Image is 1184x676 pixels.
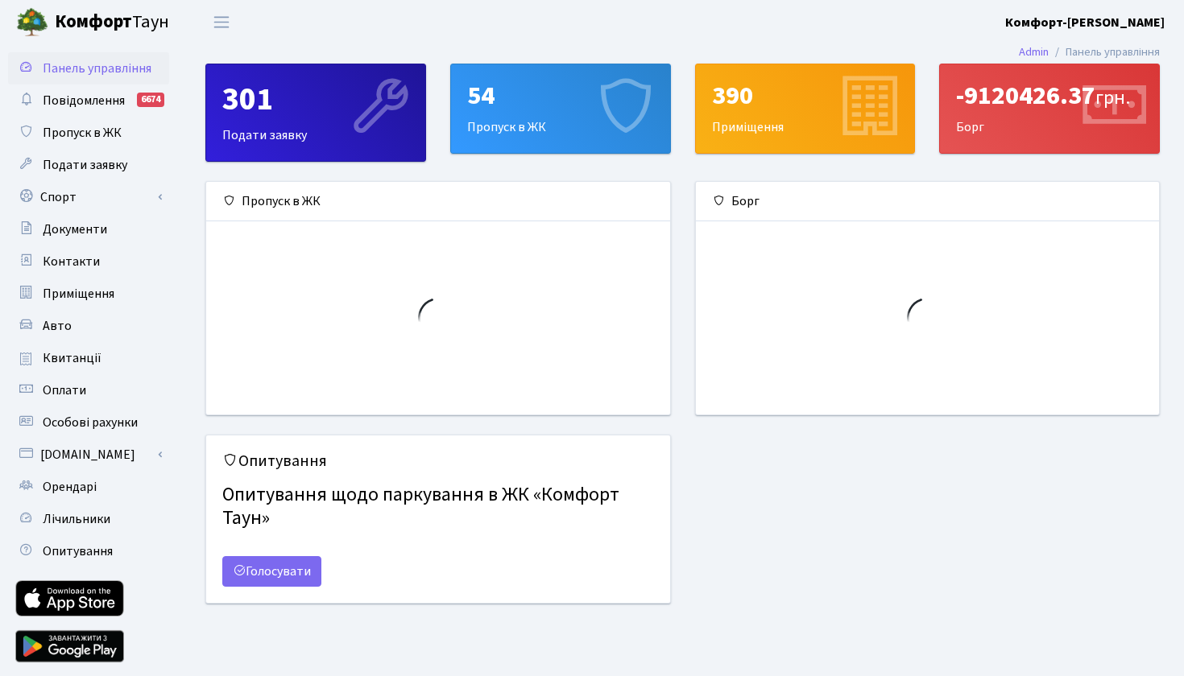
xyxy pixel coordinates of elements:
div: Подати заявку [206,64,425,161]
h4: Опитування щодо паркування в ЖК «Комфорт Таун» [222,477,654,537]
span: Панель управління [43,60,151,77]
div: Борг [696,182,1160,221]
a: Спорт [8,181,169,213]
li: Панель управління [1049,43,1160,61]
a: Admin [1019,43,1049,60]
span: Приміщення [43,285,114,303]
span: Пропуск в ЖК [43,124,122,142]
a: Повідомлення6674 [8,84,169,117]
a: Опитування [8,535,169,567]
a: Квитанції [8,342,169,374]
a: Подати заявку [8,149,169,181]
div: 6674 [137,93,164,107]
a: 390Приміщення [695,64,916,154]
a: Документи [8,213,169,245]
span: Авто [43,317,72,335]
span: Оплати [43,381,86,399]
a: Комфорт-[PERSON_NAME] [1005,13,1165,32]
div: Пропуск в ЖК [451,64,670,153]
a: Авто [8,310,169,342]
a: Пропуск в ЖК [8,117,169,149]
a: Голосувати [222,556,321,587]
span: Подати заявку [43,156,127,174]
div: Приміщення [696,64,915,153]
span: Контакти [43,253,100,270]
a: 54Пропуск в ЖК [450,64,671,154]
span: Опитування [43,542,113,560]
a: Приміщення [8,278,169,310]
span: Таун [55,9,169,36]
div: 54 [467,80,654,111]
div: Борг [940,64,1159,153]
a: Оплати [8,374,169,406]
div: 301 [222,80,409,119]
span: Лічильники [43,510,110,528]
span: Орендарі [43,478,97,496]
span: Документи [43,221,107,238]
div: -9120426.37 [956,80,1143,111]
span: Особові рахунки [43,414,138,431]
span: Повідомлення [43,92,125,109]
a: Контакти [8,245,169,278]
a: [DOMAIN_NAME] [8,439,169,471]
button: Переключити навігацію [201,9,242,35]
a: Особові рахунки [8,406,169,439]
h5: Опитування [222,451,654,471]
div: 390 [712,80,899,111]
img: logo.png [16,6,48,39]
b: Комфорт [55,9,132,35]
a: Панель управління [8,52,169,84]
span: Квитанції [43,349,101,367]
a: Орендарі [8,471,169,503]
a: 301Подати заявку [205,64,426,162]
a: Лічильники [8,503,169,535]
b: Комфорт-[PERSON_NAME] [1005,14,1165,31]
nav: breadcrumb [995,35,1184,69]
div: Пропуск в ЖК [206,182,670,221]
